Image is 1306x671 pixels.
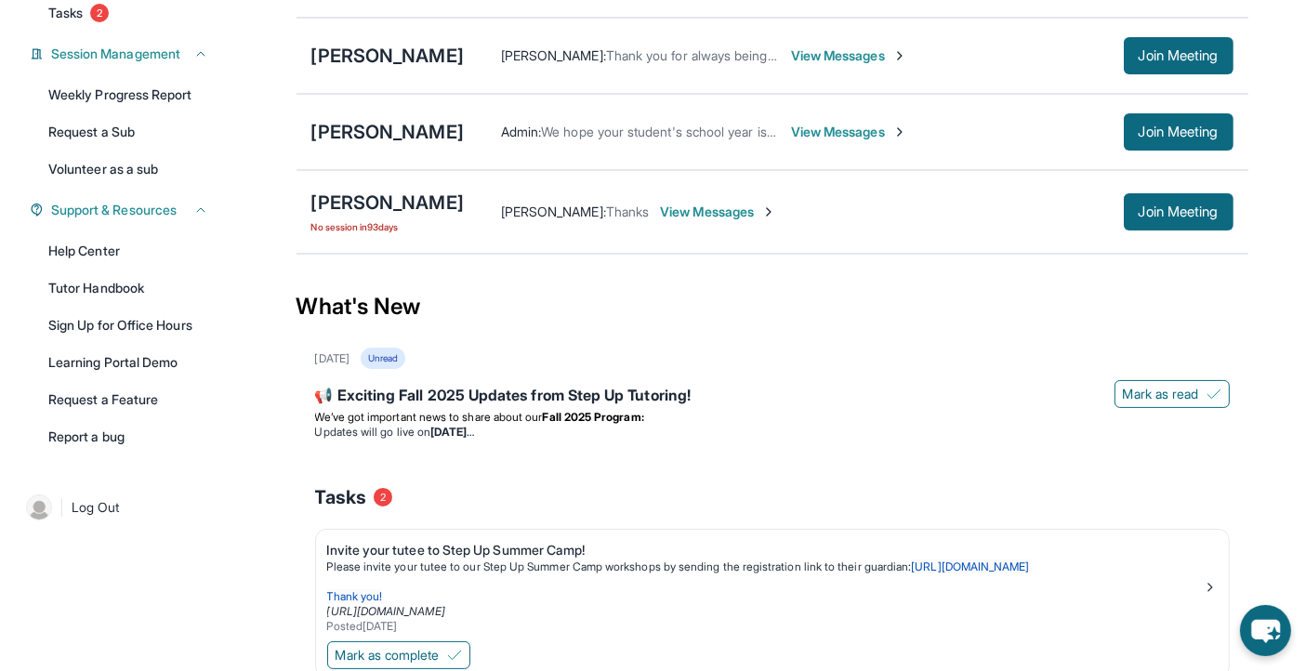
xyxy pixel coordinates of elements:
div: Invite your tutee to Step Up Summer Camp! [327,541,1203,559]
button: Join Meeting [1124,193,1233,230]
span: | [59,496,64,519]
span: 2 [374,488,392,507]
span: 2 [90,4,109,22]
a: [URL][DOMAIN_NAME] [911,559,1029,573]
button: Session Management [44,45,208,63]
span: Join Meeting [1139,50,1219,61]
span: View Messages [791,46,907,65]
img: Chevron-Right [892,125,907,139]
span: We’ve got important news to share about our [315,410,543,424]
img: Mark as complete [447,648,462,663]
img: user-img [26,494,52,520]
a: |Log Out [19,487,219,528]
a: Report a bug [37,420,219,454]
a: Sign Up for Office Hours [37,309,219,342]
a: Weekly Progress Report [37,78,219,112]
span: Mark as read [1123,385,1199,403]
span: Mark as complete [336,646,440,664]
strong: [DATE] [430,425,474,439]
div: 📢 Exciting Fall 2025 Updates from Step Up Tutoring! [315,384,1230,410]
button: Mark as read [1115,380,1230,408]
span: Thank you! [327,589,383,603]
div: [DATE] [315,351,350,366]
strong: Fall 2025 Program: [543,410,644,424]
li: Updates will go live on [315,425,1230,440]
div: Posted [DATE] [327,619,1203,634]
span: Log Out [72,498,120,517]
span: No session in 93 days [311,219,464,234]
span: Thanks [606,204,649,219]
button: Join Meeting [1124,37,1233,74]
button: Mark as complete [327,641,470,669]
span: Join Meeting [1139,126,1219,138]
a: Request a Feature [37,383,219,416]
a: [URL][DOMAIN_NAME] [327,604,445,618]
div: [PERSON_NAME] [311,119,464,145]
span: View Messages [791,123,907,141]
img: Chevron-Right [761,204,776,219]
a: Invite your tutee to Step Up Summer Camp!Please invite your tutee to our Step Up Summer Camp work... [316,530,1229,638]
button: chat-button [1240,605,1291,656]
button: Support & Resources [44,201,208,219]
div: What's New [297,266,1248,348]
span: [PERSON_NAME] : [501,47,606,63]
a: Learning Portal Demo [37,346,219,379]
a: Help Center [37,234,219,268]
a: Volunteer as a sub [37,152,219,186]
span: Join Meeting [1139,206,1219,217]
div: [PERSON_NAME] [311,190,464,216]
div: [PERSON_NAME] [311,43,464,69]
span: Tasks [315,484,366,510]
img: Mark as read [1207,387,1221,401]
span: [PERSON_NAME] : [501,204,606,219]
span: View Messages [660,203,776,221]
a: Tutor Handbook [37,271,219,305]
span: Admin : [501,124,541,139]
span: Session Management [51,45,180,63]
span: Thank you for always being so accommodating! She will you then OK 2 o'clock. [606,47,1070,63]
button: Join Meeting [1124,113,1233,151]
p: Please invite your tutee to our Step Up Summer Camp workshops by sending the registration link to... [327,559,1203,574]
img: Chevron-Right [892,48,907,63]
span: Tasks [48,4,83,22]
div: Unread [361,348,405,369]
span: Support & Resources [51,201,177,219]
a: Request a Sub [37,115,219,149]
